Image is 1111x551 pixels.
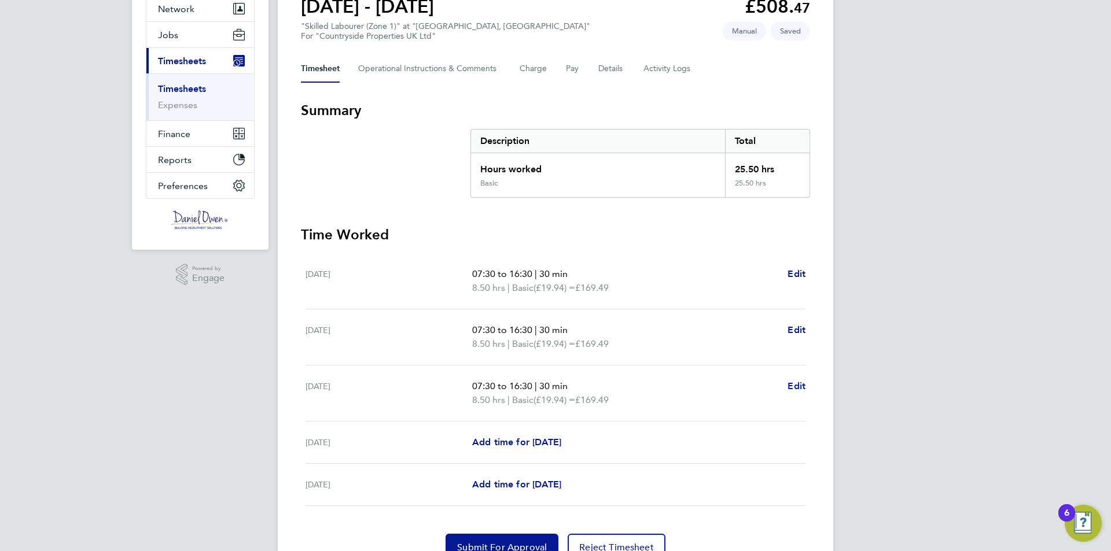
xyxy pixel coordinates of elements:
[507,338,510,349] span: |
[146,173,254,198] button: Preferences
[566,55,580,83] button: Pay
[575,394,609,405] span: £169.49
[788,324,805,335] span: Edit
[158,154,192,165] span: Reports
[472,338,505,349] span: 8.50 hrs
[171,210,229,229] img: danielowen-logo-retina.png
[723,21,766,40] span: This timesheet was manually created.
[472,479,561,490] span: Add time for [DATE]
[598,55,625,83] button: Details
[472,282,505,293] span: 8.50 hrs
[301,225,810,244] h3: Time Worked
[520,55,547,83] button: Charge
[472,435,561,449] a: Add time for [DATE]
[192,264,225,273] span: Powered by
[158,3,194,14] span: Network
[534,282,575,293] span: (£19.94) =
[534,394,575,405] span: (£19.94) =
[306,478,472,491] div: [DATE]
[472,324,532,335] span: 07:30 to 16:30
[539,380,568,391] span: 30 min
[507,282,510,293] span: |
[472,478,561,491] a: Add time for [DATE]
[472,437,561,448] span: Add time for [DATE]
[158,180,208,191] span: Preferences
[788,379,805,393] a: Edit
[535,324,537,335] span: |
[534,338,575,349] span: (£19.94) =
[176,264,225,286] a: Powered byEngage
[725,130,810,153] div: Total
[1064,513,1069,528] div: 6
[535,380,537,391] span: |
[306,323,472,351] div: [DATE]
[301,101,810,120] h3: Summary
[507,394,510,405] span: |
[512,393,534,407] span: Basic
[472,380,532,391] span: 07:30 to 16:30
[306,435,472,449] div: [DATE]
[471,130,725,153] div: Description
[771,21,810,40] span: This timesheet is Saved.
[472,394,505,405] span: 8.50 hrs
[470,129,810,198] div: Summary
[725,179,810,197] div: 25.50 hrs
[575,282,609,293] span: £169.49
[472,268,532,279] span: 07:30 to 16:30
[512,281,534,295] span: Basic
[146,121,254,146] button: Finance
[725,153,810,179] div: 25.50 hrs
[788,267,805,281] a: Edit
[146,73,254,120] div: Timesheets
[512,337,534,351] span: Basic
[158,83,206,94] a: Timesheets
[146,210,255,229] a: Go to home page
[1065,505,1102,542] button: Open Resource Center, 6 new notifications
[306,379,472,407] div: [DATE]
[788,268,805,279] span: Edit
[146,22,254,47] button: Jobs
[301,55,340,83] button: Timesheet
[539,324,568,335] span: 30 min
[788,380,805,391] span: Edit
[306,267,472,295] div: [DATE]
[158,99,197,110] a: Expenses
[158,29,178,40] span: Jobs
[539,268,568,279] span: 30 min
[158,56,206,66] span: Timesheets
[788,323,805,337] a: Edit
[146,48,254,73] button: Timesheets
[301,21,590,41] div: "Skilled Labourer (Zone 1)" at "[GEOGRAPHIC_DATA], [GEOGRAPHIC_DATA]"
[358,55,501,83] button: Operational Instructions & Comments
[575,338,609,349] span: £169.49
[535,268,537,279] span: |
[643,55,692,83] button: Activity Logs
[158,128,190,139] span: Finance
[146,147,254,172] button: Reports
[192,273,225,283] span: Engage
[480,179,498,188] div: Basic
[471,153,725,179] div: Hours worked
[301,31,590,41] div: For "Countryside Properties UK Ltd"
